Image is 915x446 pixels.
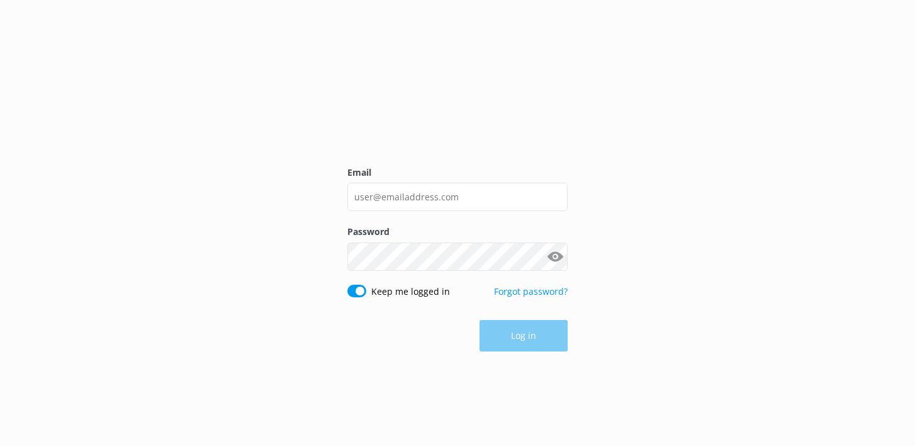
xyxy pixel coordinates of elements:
[542,244,568,269] button: Show password
[371,285,450,299] label: Keep me logged in
[347,183,568,211] input: user@emailaddress.com
[347,225,568,239] label: Password
[347,166,568,180] label: Email
[494,285,568,297] a: Forgot password?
